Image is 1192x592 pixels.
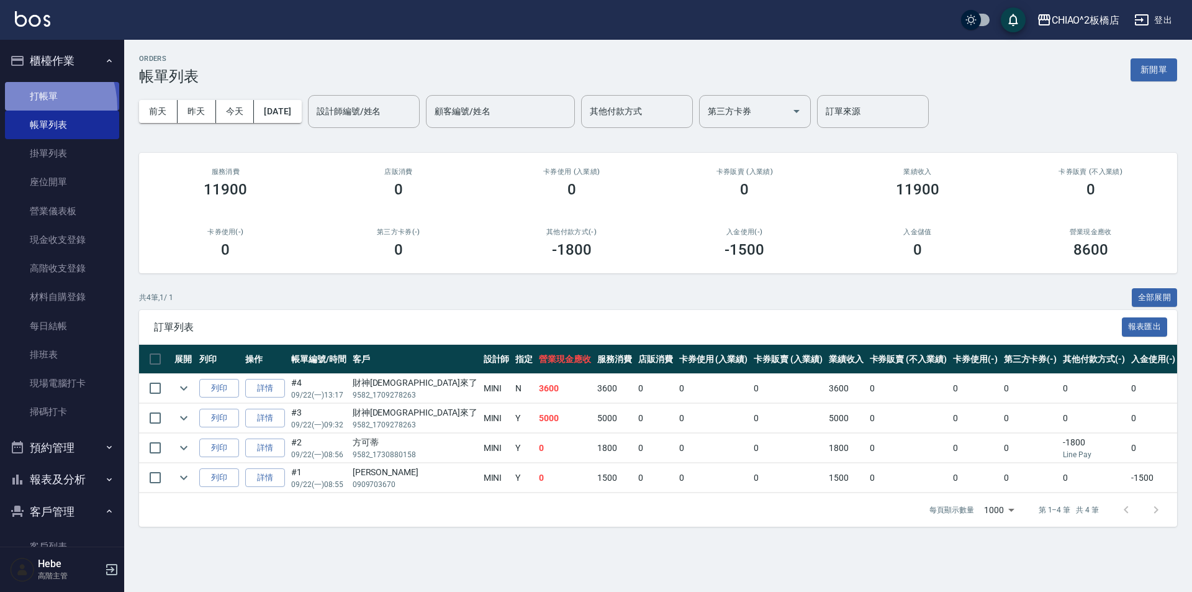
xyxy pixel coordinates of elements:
td: 3600 [536,374,594,403]
a: 排班表 [5,340,119,369]
a: 詳情 [245,439,285,458]
button: 報表匯出 [1122,317,1168,337]
button: 今天 [216,100,255,123]
td: 0 [751,434,826,463]
h2: 入金使用(-) [673,228,816,236]
td: #1 [288,463,350,493]
h5: Hebe [38,558,101,570]
th: 第三方卡券(-) [1001,345,1060,374]
button: 報表及分析 [5,463,119,496]
td: 0 [1060,404,1128,433]
th: 卡券使用(-) [950,345,1001,374]
h3: 11900 [204,181,247,198]
td: 0 [867,404,950,433]
a: 座位開單 [5,168,119,196]
button: expand row [174,379,193,398]
h2: 營業現金應收 [1019,228,1162,236]
button: save [1001,7,1026,32]
a: 詳情 [245,468,285,488]
td: 0 [1128,374,1179,403]
td: 0 [1001,463,1060,493]
td: 1800 [826,434,867,463]
button: 昨天 [178,100,216,123]
td: MINI [481,374,513,403]
td: 0 [867,463,950,493]
a: 營業儀表板 [5,197,119,225]
td: 0 [676,434,751,463]
td: 0 [950,434,1001,463]
td: 0 [950,404,1001,433]
a: 材料自購登錄 [5,283,119,311]
a: 打帳單 [5,82,119,111]
th: 卡券販賣 (入業績) [751,345,826,374]
th: 營業現金應收 [536,345,594,374]
p: 第 1–4 筆 共 4 筆 [1039,504,1099,516]
th: 客戶 [350,345,481,374]
h2: ORDERS [139,55,199,63]
a: 掛單列表 [5,139,119,168]
td: Y [512,404,536,433]
td: Y [512,463,536,493]
td: 0 [950,374,1001,403]
td: 0 [751,404,826,433]
td: 0 [867,434,950,463]
img: Logo [15,11,50,27]
h3: 0 [221,241,230,258]
h3: 0 [567,181,576,198]
p: 每頁顯示數量 [929,504,974,516]
td: 0 [1128,434,1179,463]
th: 業績收入 [826,345,867,374]
h3: 服務消費 [154,168,297,176]
button: 客戶管理 [5,496,119,528]
td: 0 [950,463,1001,493]
h2: 第三方卡券(-) [327,228,471,236]
img: Person [10,557,35,582]
td: 0 [751,463,826,493]
h3: 11900 [896,181,939,198]
td: N [512,374,536,403]
button: 櫃檯作業 [5,45,119,77]
h2: 卡券使用(-) [154,228,297,236]
td: #3 [288,404,350,433]
button: 前天 [139,100,178,123]
p: 09/22 (一) 13:17 [291,389,346,401]
button: expand row [174,468,193,487]
a: 客戶列表 [5,532,119,561]
h2: 其他付款方式(-) [500,228,643,236]
th: 入金使用(-) [1128,345,1179,374]
td: 0 [867,374,950,403]
span: 訂單列表 [154,321,1122,334]
div: [PERSON_NAME] [353,466,477,479]
h3: 0 [740,181,749,198]
button: 列印 [199,409,239,428]
a: 掃碼打卡 [5,398,119,426]
td: 0 [1060,374,1128,403]
td: 0 [635,404,676,433]
h2: 卡券販賣 (不入業績) [1019,168,1162,176]
div: CHIAO^2板橋店 [1052,12,1120,28]
h2: 卡券使用 (入業績) [500,168,643,176]
th: 卡券使用 (入業績) [676,345,751,374]
td: 5000 [594,404,635,433]
th: 其他付款方式(-) [1060,345,1128,374]
td: 0 [1128,404,1179,433]
a: 詳情 [245,409,285,428]
td: MINI [481,404,513,433]
button: 全部展開 [1132,288,1178,307]
td: 0 [536,463,594,493]
th: 服務消費 [594,345,635,374]
button: CHIAO^2板橋店 [1032,7,1125,33]
p: 0909703670 [353,479,477,490]
th: 列印 [196,345,242,374]
h3: 0 [913,241,922,258]
a: 詳情 [245,379,285,398]
a: 現場電腦打卡 [5,369,119,398]
th: 卡券販賣 (不入業績) [867,345,950,374]
td: 0 [635,374,676,403]
p: 09/22 (一) 09:32 [291,419,346,430]
h3: 帳單列表 [139,68,199,85]
td: #2 [288,434,350,463]
p: Line Pay [1063,449,1125,460]
td: 0 [635,463,676,493]
h2: 店販消費 [327,168,471,176]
